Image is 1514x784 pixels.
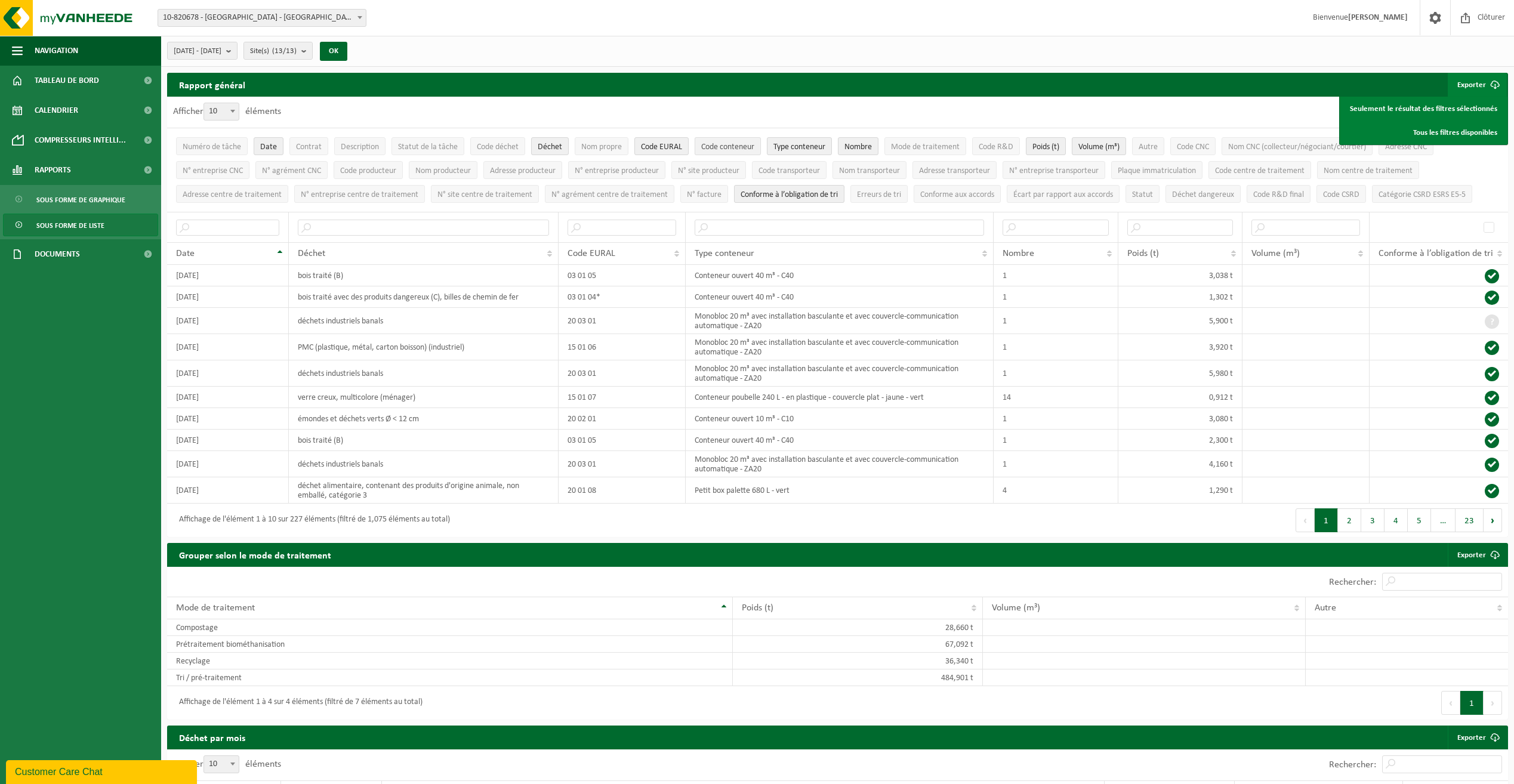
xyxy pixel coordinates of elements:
span: Type conteneur [695,249,754,258]
span: Date [176,249,195,258]
span: Nombre [844,143,872,152]
button: Nom transporteurNom transporteur: Activate to sort [832,161,906,179]
iframe: chat widget [6,758,199,784]
span: N° entreprise transporteur [1009,166,1099,175]
span: … [1431,508,1456,532]
button: N° entreprise producteurN° entreprise producteur: Activate to sort [568,161,665,179]
td: [DATE] [167,308,289,334]
button: Adresse producteurAdresse producteur: Activate to sort [483,161,562,179]
button: AutreAutre: Activate to sort [1132,137,1164,155]
button: Code conteneurCode conteneur: Activate to sort [695,137,761,155]
button: Code CNCCode CNC: Activate to sort [1170,137,1216,155]
td: 03 01 04* [559,286,686,308]
span: Erreurs de tri [857,190,901,199]
td: Conteneur poubelle 240 L - en plastique - couvercle plat - jaune - vert [686,387,994,408]
button: Code R&DCode R&amp;D: Activate to sort [972,137,1020,155]
td: 4,160 t [1118,451,1242,477]
span: Rapports [35,155,71,185]
button: Mode de traitementMode de traitement: Activate to sort [884,137,966,155]
td: 1 [994,308,1118,334]
td: [DATE] [167,408,289,430]
span: Code R&D [979,143,1013,152]
span: Code EURAL [568,249,615,258]
td: 20 03 01 [559,308,686,334]
td: 3,080 t [1118,408,1242,430]
td: Compostage [167,619,733,636]
td: 5,900 t [1118,308,1242,334]
span: Sous forme de graphique [36,189,125,211]
td: Conteneur ouvert 10 m³ - C10 [686,408,994,430]
td: [DATE] [167,286,289,308]
td: verre creux, multicolore (ménager) [289,387,559,408]
td: 1 [994,451,1118,477]
td: 5,980 t [1118,360,1242,387]
span: Catégorie CSRD ESRS E5-5 [1379,190,1466,199]
span: Code déchet [477,143,519,152]
span: Calendrier [35,95,78,125]
span: Nombre [1003,249,1034,258]
button: DescriptionDescription: Activate to sort [334,137,386,155]
span: Adresse transporteur [919,166,990,175]
span: Mode de traitement [176,603,255,613]
span: Volume (m³) [992,603,1040,613]
button: Exporter [1448,73,1507,97]
button: Numéro de tâcheNuméro de tâche: Activate to remove sorting [176,137,248,155]
button: Conforme aux accords : Activate to sort [914,185,1001,203]
span: Adresse producteur [490,166,556,175]
button: Code producteurCode producteur: Activate to sort [334,161,403,179]
button: Adresse CNCAdresse CNC: Activate to sort [1379,137,1433,155]
span: 10 [204,756,239,773]
td: 0,912 t [1118,387,1242,408]
td: 484,901 t [733,669,983,686]
td: déchets industriels banals [289,451,559,477]
button: Statut de la tâcheStatut de la tâche: Activate to sort [391,137,464,155]
button: Previous [1296,508,1315,532]
button: DateDate: Activate to sort [254,137,283,155]
span: Volume (m³) [1078,143,1120,152]
button: Conforme à l’obligation de tri : Activate to sort [734,185,844,203]
button: Next [1484,691,1502,715]
span: 10 [204,103,239,120]
td: 2,300 t [1118,430,1242,451]
td: 1,290 t [1118,477,1242,504]
span: Poids (t) [1032,143,1059,152]
span: Type conteneur [773,143,825,152]
td: Monobloc 20 m³ avec installation basculante et avec couvercle-communication automatique - ZA20 [686,360,994,387]
td: 20 02 01 [559,408,686,430]
td: Conteneur ouvert 40 m³ - C40 [686,286,994,308]
button: Adresse centre de traitementAdresse centre de traitement: Activate to sort [176,185,288,203]
label: Rechercher: [1329,578,1376,587]
button: 4 [1385,508,1408,532]
span: Compresseurs intelli... [35,125,126,155]
button: Poids (t)Poids (t): Activate to sort [1026,137,1066,155]
td: 1 [994,360,1118,387]
span: Nom propre [581,143,622,152]
strong: [PERSON_NAME] [1348,13,1408,22]
td: Petit box palette 680 L - vert [686,477,994,504]
span: Nom CNC (collecteur/négociant/courtier) [1228,143,1366,152]
td: 67,092 t [733,636,983,653]
button: N° agrément centre de traitementN° agrément centre de traitement: Activate to sort [545,185,674,203]
button: 3 [1361,508,1385,532]
span: Nom transporteur [839,166,900,175]
button: [DATE] - [DATE] [167,42,238,60]
button: 23 [1456,508,1484,532]
td: 1 [994,408,1118,430]
td: 28,660 t [733,619,983,636]
button: Catégorie CSRD ESRS E5-5Catégorie CSRD ESRS E5-5: Activate to sort [1372,185,1472,203]
a: Exporter [1448,726,1507,749]
td: [DATE] [167,360,289,387]
span: Déchet dangereux [1172,190,1234,199]
button: Volume (m³)Volume (m³): Activate to sort [1072,137,1126,155]
td: Prétraitement biométhanisation [167,636,733,653]
span: Code transporteur [758,166,820,175]
span: N° agrément CNC [262,166,321,175]
button: 1 [1460,691,1484,715]
div: Affichage de l'élément 1 à 4 sur 4 éléments (filtré de 7 éléments au total) [173,692,423,714]
span: N° entreprise producteur [575,166,659,175]
td: Conteneur ouvert 40 m³ - C40 [686,265,994,286]
td: 3,038 t [1118,265,1242,286]
button: N° site centre de traitementN° site centre de traitement: Activate to sort [431,185,539,203]
span: Numéro de tâche [183,143,241,152]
